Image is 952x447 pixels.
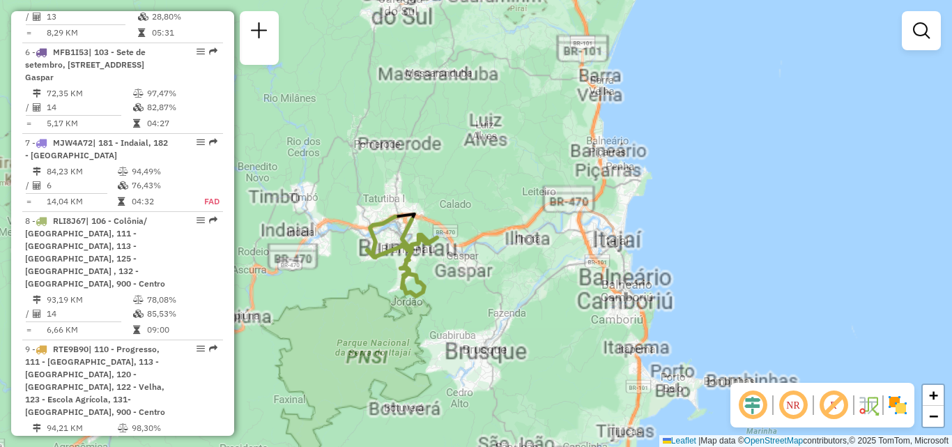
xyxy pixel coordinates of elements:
td: 05:31 [151,26,217,40]
i: Distância Total [33,167,41,176]
td: 6,66 KM [46,323,132,337]
td: 97,47% [146,86,217,100]
td: 14,04 KM [46,195,117,209]
span: | 103 - Sete de setembro, [STREET_ADDRESS] Gaspar [25,47,146,82]
em: Opções [197,344,205,353]
i: Total de Atividades [33,103,41,112]
em: Opções [197,216,205,225]
span: 9 - [25,344,165,417]
i: Total de Atividades [33,181,41,190]
i: Tempo total em rota [118,197,125,206]
em: Opções [197,47,205,56]
span: − [929,407,938,425]
span: 8 - [25,215,165,289]
td: 28,80% [151,10,217,24]
td: 04:27 [146,116,217,130]
span: | 106 - Colônia/ [GEOGRAPHIC_DATA], 111 - [GEOGRAPHIC_DATA], 113 - [GEOGRAPHIC_DATA], 125 - [GEOG... [25,215,165,289]
td: = [25,323,32,337]
span: | [698,436,700,446]
td: = [25,195,32,209]
a: Leaflet [663,436,696,446]
i: % de utilização do peso [118,424,128,432]
em: Rota exportada [209,344,217,353]
span: Ocultar NR [776,388,810,422]
a: Exibir filtros [907,17,935,45]
i: % de utilização do peso [133,89,144,98]
td: / [25,100,32,114]
td: / [25,307,32,321]
span: MJW4A72 [53,137,93,148]
span: RLI8J67 [53,215,86,226]
td: 82,87% [146,100,217,114]
td: 6 [46,179,117,192]
i: Distância Total [33,89,41,98]
td: 98,30% [131,421,189,435]
td: 78,08% [146,293,217,307]
td: 14 [46,100,132,114]
a: Nova sessão e pesquisa [245,17,273,48]
img: Fluxo de ruas [857,394,880,416]
td: 85,53% [146,307,217,321]
i: Total de Atividades [33,310,41,318]
i: Tempo total em rota [133,326,140,334]
i: Tempo total em rota [133,119,140,128]
td: = [25,26,32,40]
td: 8,29 KM [46,26,137,40]
i: % de utilização da cubagem [133,310,144,318]
td: 14 [46,307,132,321]
td: 93,19 KM [46,293,132,307]
td: / [25,10,32,24]
a: Zoom in [923,385,944,406]
i: % de utilização do peso [133,296,144,304]
span: 6 - [25,47,146,82]
span: RTE9B90 [53,344,89,354]
td: 72,35 KM [46,86,132,100]
span: MFB1I53 [53,47,89,57]
span: 7 - [25,137,168,160]
div: Map data © contributors,© 2025 TomTom, Microsoft [659,435,952,447]
td: 13 [46,10,137,24]
em: Rota exportada [209,47,217,56]
td: 5,17 KM [46,116,132,130]
i: Distância Total [33,296,41,304]
td: 76,43% [131,179,189,192]
i: % de utilização do peso [118,167,128,176]
td: 94,21 KM [46,421,117,435]
td: / [25,179,32,192]
a: Zoom out [923,406,944,427]
td: = [25,116,32,130]
i: Total de Atividades [33,13,41,21]
span: | 181 - Indaial, 182 - [GEOGRAPHIC_DATA] [25,137,168,160]
em: Opções [197,138,205,146]
img: Exibir/Ocultar setores [886,394,909,416]
td: 94,49% [131,165,189,179]
span: Exibir rótulo [817,388,850,422]
i: % de utilização da cubagem [133,103,144,112]
span: Ocultar deslocamento [736,388,769,422]
span: | 110 - Progresso, 111 - [GEOGRAPHIC_DATA], 113 - [GEOGRAPHIC_DATA], 120 - [GEOGRAPHIC_DATA], 122... [25,344,165,417]
td: 04:32 [131,195,189,209]
i: % de utilização da cubagem [138,13,148,21]
i: % de utilização da cubagem [118,181,128,190]
i: Tempo total em rota [138,29,145,37]
a: OpenStreetMap [744,436,804,446]
em: Rota exportada [209,216,217,225]
td: 09:00 [146,323,217,337]
em: Rota exportada [209,138,217,146]
span: + [929,386,938,404]
td: 84,23 KM [46,165,117,179]
i: Distância Total [33,424,41,432]
td: FAD [189,195,220,209]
